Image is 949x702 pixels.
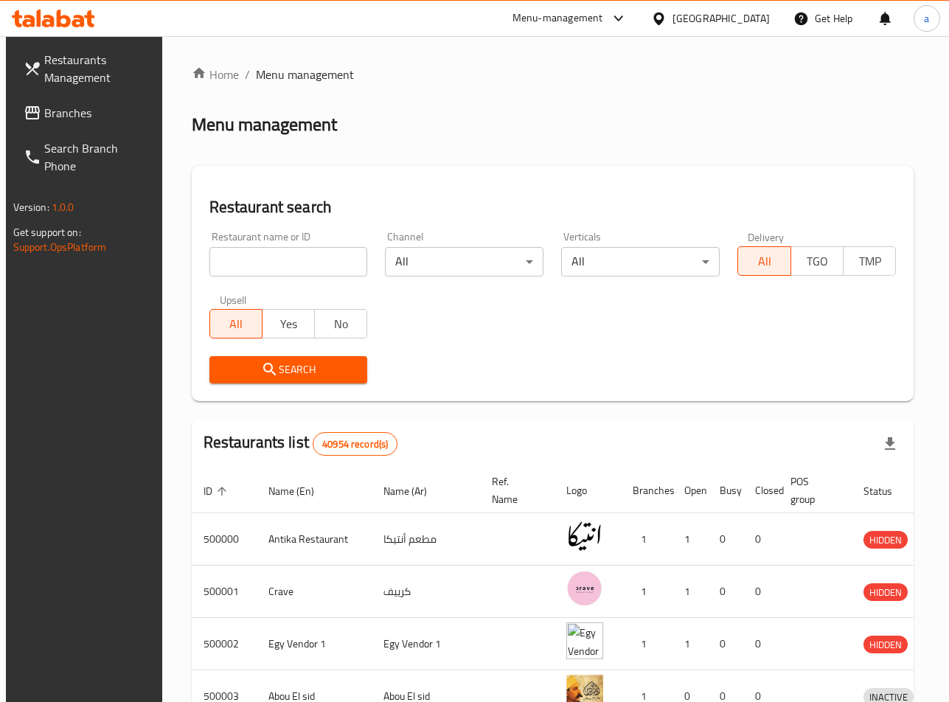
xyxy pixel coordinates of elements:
[204,482,232,500] span: ID
[863,584,908,601] span: HIDDEN
[621,566,672,618] td: 1
[744,251,785,272] span: All
[44,104,153,122] span: Branches
[12,95,164,131] a: Branches
[383,482,446,500] span: Name (Ar)
[672,566,708,618] td: 1
[621,468,672,513] th: Branches
[790,246,844,276] button: TGO
[321,313,361,335] span: No
[372,618,480,670] td: Egy Vendor 1
[621,513,672,566] td: 1
[221,361,356,379] span: Search
[672,513,708,566] td: 1
[672,618,708,670] td: 1
[52,198,74,217] span: 1.0.0
[256,66,354,83] span: Menu management
[220,294,247,305] label: Upsell
[13,223,81,242] span: Get support on:
[708,468,743,513] th: Busy
[385,247,543,277] div: All
[708,566,743,618] td: 0
[192,618,257,670] td: 500002
[790,473,834,508] span: POS group
[314,309,367,338] button: No
[372,566,480,618] td: كرييف
[262,309,315,338] button: Yes
[863,531,908,549] div: HIDDEN
[257,618,372,670] td: Egy Vendor 1
[44,51,153,86] span: Restaurants Management
[245,66,250,83] li: /
[843,246,896,276] button: TMP
[204,431,398,456] h2: Restaurants list
[863,583,908,601] div: HIDDEN
[257,513,372,566] td: Antika Restaurant
[708,513,743,566] td: 0
[672,10,770,27] div: [GEOGRAPHIC_DATA]
[268,313,309,335] span: Yes
[708,618,743,670] td: 0
[555,468,621,513] th: Logo
[209,196,897,218] h2: Restaurant search
[12,131,164,184] a: Search Branch Phone
[209,247,368,277] input: Search for restaurant name or ID..
[313,437,397,451] span: 40954 record(s)
[566,570,603,607] img: Crave
[849,251,890,272] span: TMP
[12,42,164,95] a: Restaurants Management
[566,622,603,659] img: Egy Vendor 1
[192,66,239,83] a: Home
[863,482,911,500] span: Status
[743,513,779,566] td: 0
[743,566,779,618] td: 0
[192,566,257,618] td: 500001
[863,636,908,653] div: HIDDEN
[192,513,257,566] td: 500000
[209,309,263,338] button: All
[566,518,603,555] img: Antika Restaurant
[924,10,929,27] span: a
[313,432,397,456] div: Total records count
[372,513,480,566] td: مطعم أنتيكا
[512,10,603,27] div: Menu-management
[209,356,368,383] button: Search
[737,246,790,276] button: All
[492,473,537,508] span: Ref. Name
[257,566,372,618] td: Crave
[863,636,908,653] span: HIDDEN
[743,468,779,513] th: Closed
[192,113,337,136] h2: Menu management
[748,232,785,242] label: Delivery
[743,618,779,670] td: 0
[216,313,257,335] span: All
[672,468,708,513] th: Open
[621,618,672,670] td: 1
[13,198,49,217] span: Version:
[44,139,153,175] span: Search Branch Phone
[192,66,914,83] nav: breadcrumb
[268,482,333,500] span: Name (En)
[872,426,908,462] div: Export file
[797,251,838,272] span: TGO
[863,532,908,549] span: HIDDEN
[13,237,107,257] a: Support.OpsPlatform
[561,247,720,277] div: All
